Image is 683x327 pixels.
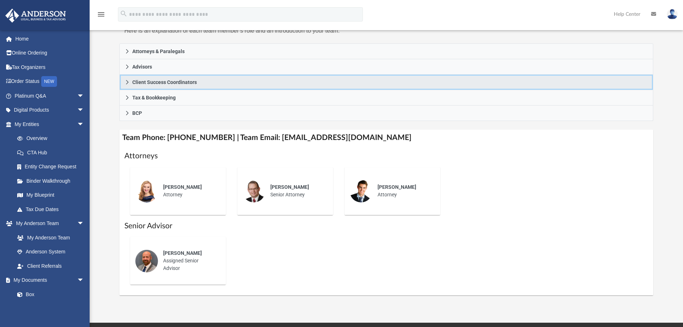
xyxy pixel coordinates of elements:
img: thumbnail [242,179,265,202]
a: BCP [119,106,654,121]
span: Advisors [132,64,152,69]
a: Platinum Q&Aarrow_drop_down [5,89,95,103]
span: arrow_drop_down [77,89,91,103]
span: [PERSON_NAME] [378,184,416,190]
div: Senior Attorney [265,178,328,204]
a: Tax Organizers [5,60,95,74]
a: Entity Change Request [10,160,95,174]
a: Advisors [119,59,654,75]
a: Digital Productsarrow_drop_down [5,103,95,117]
p: Here is an explanation of each team member’s role and an introduction to your team. [124,26,381,36]
a: Binder Walkthrough [10,174,95,188]
a: My Anderson Teamarrow_drop_down [5,216,91,231]
span: arrow_drop_down [77,117,91,132]
img: Anderson Advisors Platinum Portal [3,9,68,23]
span: [PERSON_NAME] [270,184,309,190]
a: My Documentsarrow_drop_down [5,273,91,288]
span: arrow_drop_down [77,103,91,118]
a: My Blueprint [10,188,91,202]
span: arrow_drop_down [77,273,91,288]
span: [PERSON_NAME] [163,250,202,256]
a: Tax & Bookkeeping [119,90,654,106]
a: My Entitiesarrow_drop_down [5,117,95,131]
a: My Anderson Team [10,230,88,245]
span: arrow_drop_down [77,216,91,231]
img: User Pic [667,9,678,19]
h1: Attorneys [124,151,649,161]
a: Client Referrals [10,259,91,273]
a: CTA Hub [10,145,95,160]
a: Home [5,32,95,46]
img: thumbnail [135,179,158,202]
a: Anderson System [10,245,91,259]
a: Client Success Coordinators [119,75,654,90]
a: menu [97,14,105,19]
img: thumbnail [350,179,373,202]
a: Attorneys & Paralegals [119,43,654,59]
h1: Senior Advisor [124,221,649,231]
a: Tax Due Dates [10,202,95,216]
div: NEW [41,76,57,87]
div: Attorney [158,178,221,204]
i: search [120,10,128,18]
a: Overview [10,131,95,146]
a: Order StatusNEW [5,74,95,89]
span: Attorneys & Paralegals [132,49,185,54]
a: Meeting Minutes [10,302,91,316]
a: Box [10,287,88,302]
div: Attorney [373,178,435,204]
i: menu [97,10,105,19]
span: Client Success Coordinators [132,80,197,85]
span: BCP [132,111,142,116]
h4: Team Phone: [PHONE_NUMBER] | Team Email: [EMAIL_ADDRESS][DOMAIN_NAME] [119,130,654,146]
img: thumbnail [135,249,158,272]
div: Assigned Senior Advisor [158,244,221,277]
a: Online Ordering [5,46,95,60]
span: [PERSON_NAME] [163,184,202,190]
span: Tax & Bookkeeping [132,95,176,100]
